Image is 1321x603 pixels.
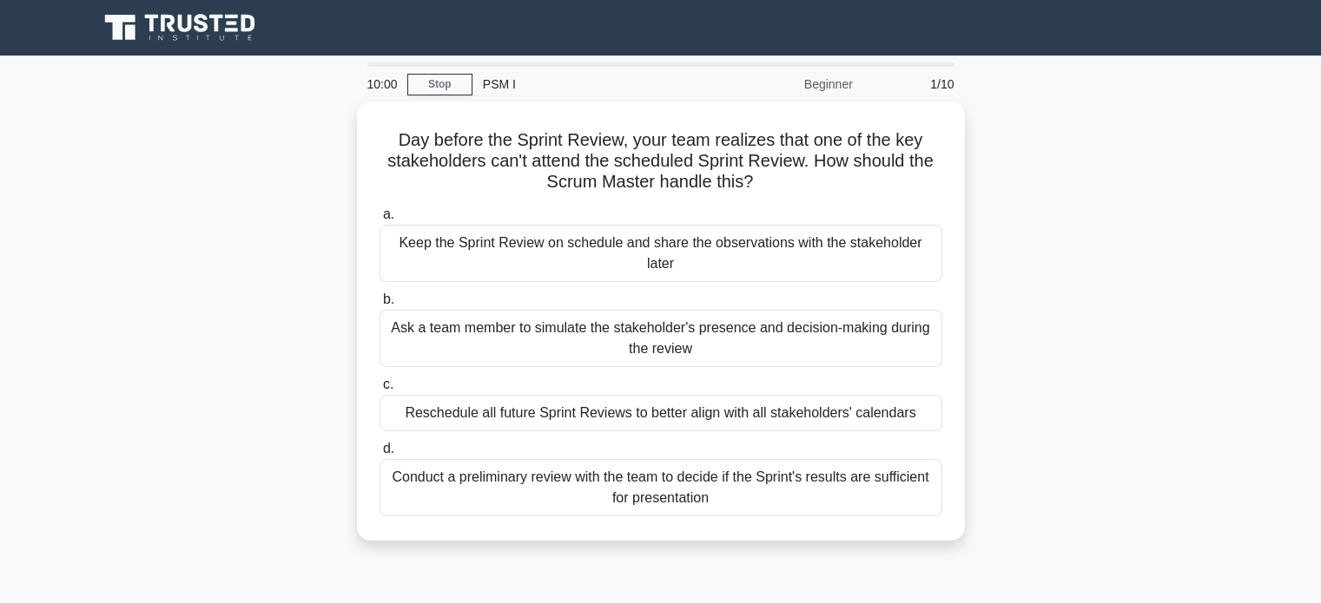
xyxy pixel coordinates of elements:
div: Conduct a preliminary review with the team to decide if the Sprint's results are sufficient for p... [380,459,942,516]
a: Stop [407,74,472,95]
div: Ask a team member to simulate the stakeholder's presence and decision-making during the review [380,310,942,367]
div: 1/10 [863,67,965,102]
div: PSM I [472,67,711,102]
h5: Day before the Sprint Review, your team realizes that one of the key stakeholders can't attend th... [378,129,944,193]
div: Keep the Sprint Review on schedule and share the observations with the stakeholder later [380,225,942,282]
span: c. [383,377,393,391]
div: 10:00 [357,67,407,102]
span: b. [383,292,394,306]
span: a. [383,206,394,221]
div: Reschedule all future Sprint Reviews to better align with all stakeholders' calendars [380,395,942,431]
span: d. [383,441,394,456]
div: Beginner [711,67,863,102]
